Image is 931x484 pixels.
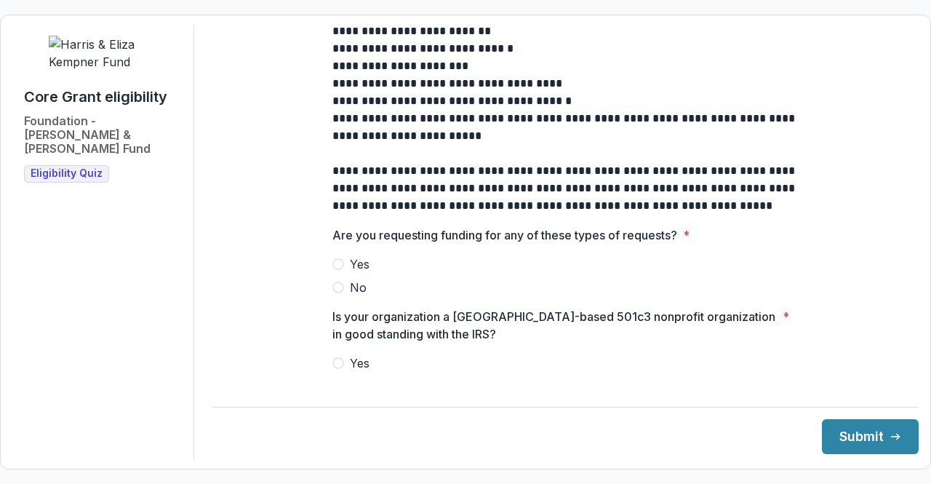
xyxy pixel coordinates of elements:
p: Are you requesting funding for any of these types of requests? [332,226,677,244]
span: No [350,279,367,296]
button: Submit [822,419,919,454]
h1: Core Grant eligibility [24,88,167,106]
p: Is your organization a [GEOGRAPHIC_DATA]-based 501c3 nonprofit organization in good standing with... [332,308,777,343]
img: Harris & Eliza Kempner Fund [49,36,158,71]
h2: Foundation - [PERSON_NAME] & [PERSON_NAME] Fund [24,114,182,156]
span: Yes [350,354,369,372]
span: Eligibility Quiz [31,167,103,180]
span: Yes [350,255,369,273]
